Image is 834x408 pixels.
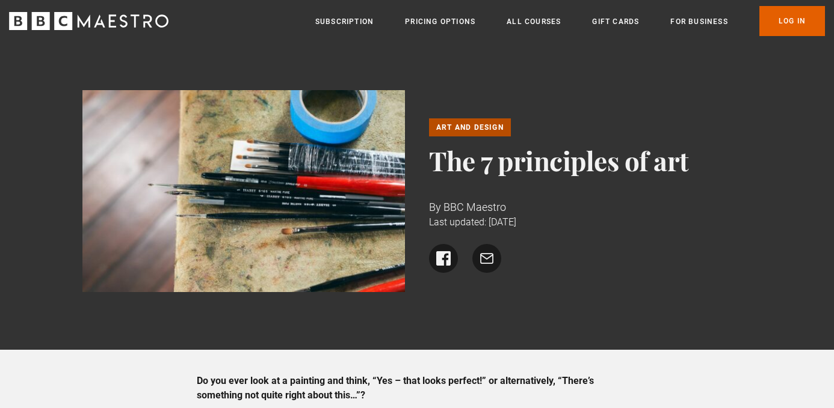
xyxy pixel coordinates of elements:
[429,201,441,213] span: By
[315,16,374,28] a: Subscription
[9,12,168,30] svg: BBC Maestro
[429,118,511,136] a: Art and Design
[197,375,594,401] strong: Do you ever look at a painting and think, “Yes – that looks perfect!” or alternatively, “There’s ...
[670,16,727,28] a: For business
[759,6,825,36] a: Log In
[429,146,752,175] h1: The 7 principles of art
[592,16,639,28] a: Gift Cards
[443,201,506,213] span: BBC Maestro
[429,216,516,228] time: Last updated: [DATE]
[315,6,825,36] nav: Primary
[405,16,475,28] a: Pricing Options
[507,16,561,28] a: All Courses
